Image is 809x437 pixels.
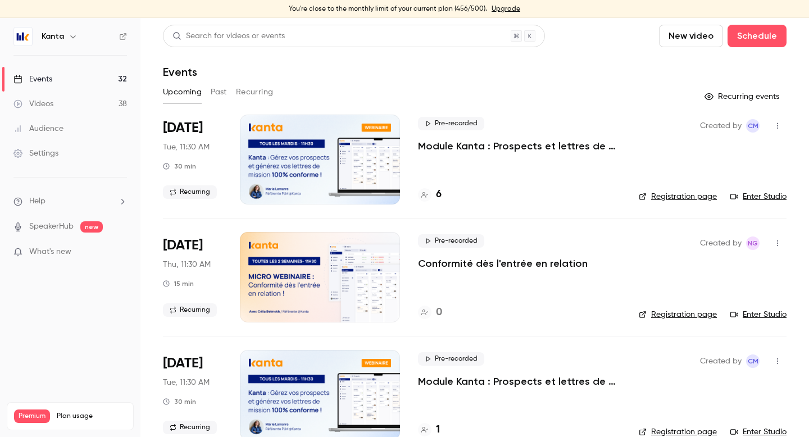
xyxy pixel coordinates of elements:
[236,83,274,101] button: Recurring
[163,259,211,270] span: Thu, 11:30 AM
[418,139,621,153] a: Module Kanta : Prospects et lettres de mission
[700,119,742,133] span: Created by
[418,305,442,320] a: 0
[746,119,760,133] span: Charlotte MARTEL
[418,257,588,270] a: Conformité dès l'entrée en relation
[13,195,127,207] li: help-dropdown-opener
[14,28,32,45] img: Kanta
[29,246,71,258] span: What's new
[163,119,203,137] span: [DATE]
[163,162,196,171] div: 30 min
[29,195,46,207] span: Help
[80,221,103,233] span: new
[699,88,787,106] button: Recurring events
[163,303,217,317] span: Recurring
[748,236,758,250] span: NG
[418,187,442,202] a: 6
[728,25,787,47] button: Schedule
[163,83,202,101] button: Upcoming
[700,354,742,368] span: Created by
[163,142,210,153] span: Tue, 11:30 AM
[418,234,484,248] span: Pre-recorded
[418,352,484,366] span: Pre-recorded
[730,309,787,320] a: Enter Studio
[211,83,227,101] button: Past
[418,375,621,388] a: Module Kanta : Prospects et lettres de mission
[163,421,217,434] span: Recurring
[639,309,717,320] a: Registration page
[163,236,203,254] span: [DATE]
[659,25,723,47] button: New video
[418,117,484,130] span: Pre-recorded
[700,236,742,250] span: Created by
[13,148,58,159] div: Settings
[163,279,194,288] div: 15 min
[13,98,53,110] div: Videos
[13,123,63,134] div: Audience
[172,30,285,42] div: Search for videos or events
[730,191,787,202] a: Enter Studio
[57,412,126,421] span: Plan usage
[163,65,197,79] h1: Events
[14,409,50,423] span: Premium
[748,354,758,368] span: CM
[639,191,717,202] a: Registration page
[163,185,217,199] span: Recurring
[436,305,442,320] h4: 0
[748,119,758,133] span: CM
[436,187,442,202] h4: 6
[746,236,760,250] span: Nicolas Guitard
[746,354,760,368] span: Charlotte MARTEL
[163,354,203,372] span: [DATE]
[13,74,52,85] div: Events
[163,232,222,322] div: Oct 16 Thu, 11:30 AM (Europe/Paris)
[492,4,520,13] a: Upgrade
[163,377,210,388] span: Tue, 11:30 AM
[29,221,74,233] a: SpeakerHub
[42,31,64,42] h6: Kanta
[163,397,196,406] div: 30 min
[113,247,127,257] iframe: Noticeable Trigger
[163,115,222,204] div: Oct 14 Tue, 11:30 AM (Europe/Paris)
